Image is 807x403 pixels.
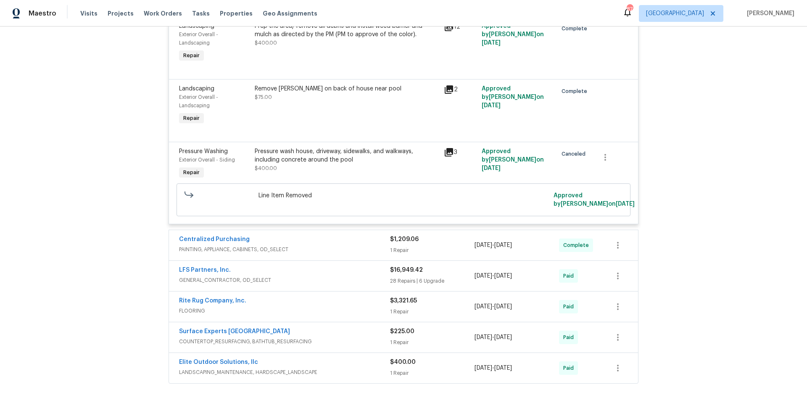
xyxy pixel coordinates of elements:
[444,85,477,95] div: 2
[494,365,512,371] span: [DATE]
[482,86,544,109] span: Approved by [PERSON_NAME] on
[179,148,228,154] span: Pressure Washing
[475,272,512,280] span: -
[475,333,512,342] span: -
[390,267,423,273] span: $16,949.42
[220,9,253,18] span: Properties
[475,304,492,310] span: [DATE]
[255,95,272,100] span: $75.00
[179,276,390,284] span: GENERAL_CONTRACTOR, OD_SELECT
[562,87,591,95] span: Complete
[255,166,277,171] span: $400.00
[255,147,439,164] div: Pressure wash house, driveway, sidewalks, and walkways, including concrete around the pool
[494,304,512,310] span: [DATE]
[627,5,633,13] div: 87
[390,338,475,347] div: 1 Repair
[563,241,592,249] span: Complete
[255,40,277,45] span: $400.00
[263,9,317,18] span: Geo Assignments
[390,329,414,334] span: $225.00
[482,103,501,109] span: [DATE]
[562,150,589,158] span: Canceled
[179,307,390,315] span: FLOORING
[108,9,134,18] span: Projects
[482,165,501,171] span: [DATE]
[180,168,203,177] span: Repair
[390,246,475,255] div: 1 Repair
[144,9,182,18] span: Work Orders
[179,32,218,45] span: Exterior Overall - Landscaping
[563,333,577,342] span: Paid
[563,272,577,280] span: Paid
[616,201,635,207] span: [DATE]
[475,334,492,340] span: [DATE]
[494,242,512,248] span: [DATE]
[180,114,203,122] span: Repair
[255,85,439,93] div: Remove [PERSON_NAME] on back of house near pool
[482,148,544,171] span: Approved by [PERSON_NAME] on
[444,147,477,157] div: 3
[180,51,203,60] span: Repair
[258,191,549,200] span: Line Item Removed
[179,236,250,242] a: Centralized Purchasing
[390,359,416,365] span: $400.00
[475,273,492,279] span: [DATE]
[554,193,635,207] span: Approved by [PERSON_NAME] on
[179,267,231,273] a: LFS Partners, Inc.
[390,308,475,316] div: 1 Repair
[192,11,210,16] span: Tasks
[475,365,492,371] span: [DATE]
[494,334,512,340] span: [DATE]
[482,40,501,46] span: [DATE]
[179,329,290,334] a: Surface Experts [GEOGRAPHIC_DATA]
[179,368,390,376] span: LANDSCAPING_MAINTENANCE, HARDSCAPE_LANDSCAPE
[563,302,577,311] span: Paid
[179,245,390,254] span: PAINTING, APPLIANCE, CABINETS, OD_SELECT
[390,277,475,285] div: 28 Repairs | 6 Upgrade
[390,369,475,377] div: 1 Repair
[80,9,98,18] span: Visits
[482,23,544,46] span: Approved by [PERSON_NAME] on
[179,95,218,108] span: Exterior Overall - Landscaping
[563,364,577,372] span: Paid
[475,302,512,311] span: -
[179,86,214,92] span: Landscaping
[475,364,512,372] span: -
[646,9,704,18] span: [GEOGRAPHIC_DATA]
[255,22,439,39] div: Prep the area/ remove all debris and install weed barrier and mulch as directed by the PM (PM to ...
[29,9,56,18] span: Maestro
[179,359,258,365] a: Elite Outdoor Solutions, llc
[179,157,235,162] span: Exterior Overall - Siding
[390,236,419,242] span: $1,209.06
[390,298,417,304] span: $3,321.65
[475,242,492,248] span: [DATE]
[562,24,591,33] span: Complete
[475,241,512,249] span: -
[179,337,390,346] span: COUNTERTOP_RESURFACING, BATHTUB_RESURFACING
[444,22,477,32] div: 12
[744,9,794,18] span: [PERSON_NAME]
[494,273,512,279] span: [DATE]
[179,298,246,304] a: Rite Rug Company, Inc.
